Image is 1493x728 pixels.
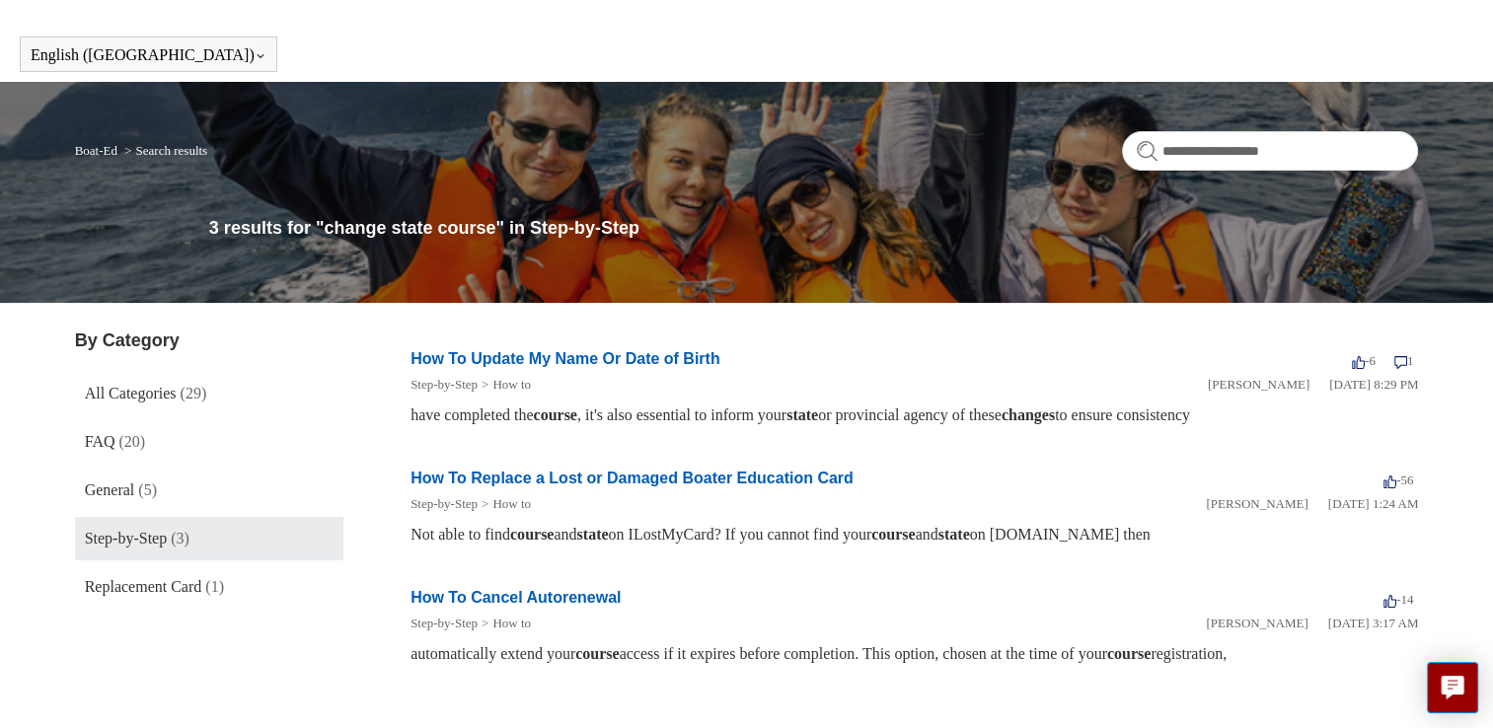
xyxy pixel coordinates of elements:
li: How to [478,494,531,514]
span: (1) [205,578,224,595]
li: Step-by-Step [411,375,478,395]
span: Step-by-Step [85,530,168,546]
a: All Categories (29) [75,372,343,415]
li: [PERSON_NAME] [1208,375,1309,395]
li: Step-by-Step [411,494,478,514]
em: changes [1002,406,1055,423]
a: Step-by-Step (3) [75,517,343,560]
em: course [575,645,619,662]
div: automatically extend your access if it expires before completion. This option, chosen at the time... [411,642,1418,666]
em: course [871,526,915,543]
span: Replacement Card [85,578,202,595]
em: state [577,526,609,543]
span: All Categories [85,385,177,401]
button: English ([GEOGRAPHIC_DATA]) [31,46,266,64]
span: (5) [138,481,157,498]
span: (29) [181,385,207,401]
time: 03/11/2022, 01:24 [1328,496,1419,511]
em: course [533,406,576,423]
li: [PERSON_NAME] [1206,614,1307,633]
input: Search [1122,131,1418,171]
button: Live chat [1427,662,1478,713]
a: FAQ (20) [75,420,343,464]
li: How to [478,375,531,395]
em: state [938,526,970,543]
li: [PERSON_NAME] [1206,494,1307,514]
h3: By Category [75,328,343,354]
em: course [1107,645,1151,662]
a: How To Cancel Autorenewal [411,589,621,606]
a: How to [492,496,531,511]
em: state [786,406,818,423]
a: Boat-Ed [75,143,117,158]
span: FAQ [85,433,115,450]
span: General [85,481,135,498]
span: -56 [1383,473,1413,487]
h1: 3 results for "change state course" in Step-by-Step [209,215,1419,242]
time: 03/16/2022, 03:17 [1328,616,1419,630]
li: How to [478,614,531,633]
a: How To Update My Name Or Date of Birth [411,350,720,367]
time: 03/15/2022, 20:29 [1329,377,1418,392]
span: (3) [171,530,189,546]
li: Search results [120,143,207,158]
div: Not able to find and on ILostMyCard? If you cannot find your and on [DOMAIN_NAME] then [411,523,1418,546]
a: General (5) [75,469,343,512]
li: Boat-Ed [75,143,121,158]
span: (20) [118,433,145,450]
span: 1 [1394,353,1414,368]
a: Replacement Card (1) [75,565,343,609]
span: -6 [1352,353,1376,368]
div: have completed the , it's also essential to inform your or provincial agency of these to ensure c... [411,403,1418,427]
a: Step-by-Step [411,616,478,630]
a: How To Replace a Lost or Damaged Boater Education Card [411,470,854,486]
a: Step-by-Step [411,496,478,511]
em: course [510,526,554,543]
a: How to [492,616,531,630]
a: How to [492,377,531,392]
li: Step-by-Step [411,614,478,633]
a: Step-by-Step [411,377,478,392]
span: -14 [1383,592,1413,607]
